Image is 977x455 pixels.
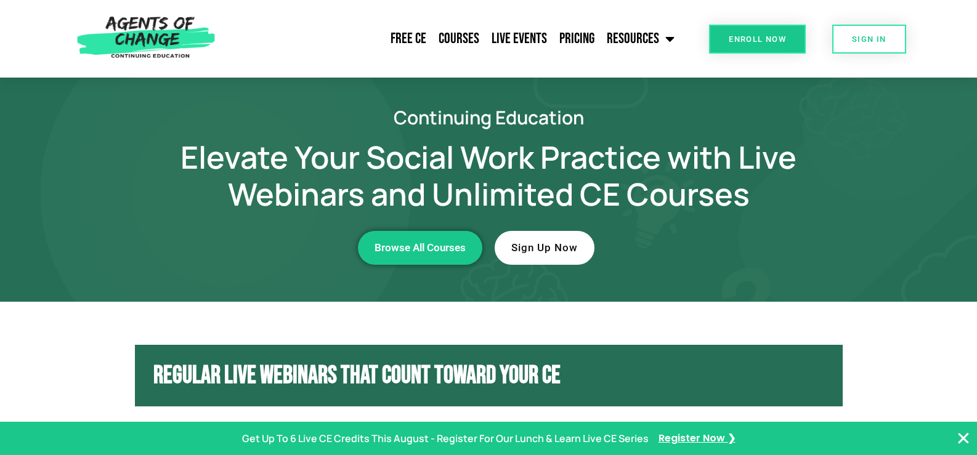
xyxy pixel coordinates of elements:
a: Live Events [485,23,553,54]
button: Close Banner [956,431,971,446]
a: SIGN IN [832,25,906,54]
a: Free CE [384,23,432,54]
a: Pricing [553,23,601,54]
a: Courses [432,23,485,54]
a: Register Now ❯ [659,430,736,448]
span: Sign Up Now [511,243,578,253]
h2: Regular Live Webinars That Count Toward Your CE [153,363,824,388]
span: Browse All Courses [375,243,466,253]
span: Enroll Now [729,35,786,43]
a: Browse All Courses [358,231,482,265]
a: Enroll Now [709,25,806,54]
a: Sign Up Now [495,231,594,265]
span: SIGN IN [852,35,886,43]
p: Get Up To 6 Live CE Credits This August - Register For Our Lunch & Learn Live CE Series [242,430,649,448]
a: Resources [601,23,681,54]
h1: Elevate Your Social Work Practice with Live Webinars and Unlimited CE Courses [137,139,840,212]
nav: Menu [221,23,681,54]
h2: Continuing Education [137,108,840,126]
